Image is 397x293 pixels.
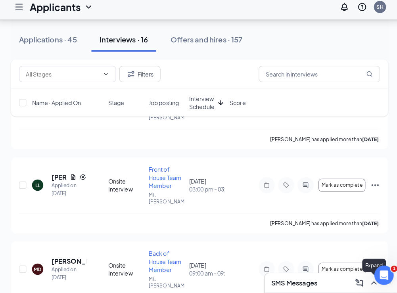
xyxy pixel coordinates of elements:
span: 03:00 pm - 03:15 pm [188,187,223,195]
div: [DATE] [188,262,223,278]
input: Search in interviews [257,70,376,86]
span: Back of House Team Member [149,251,181,274]
div: Offers and hires · 157 [170,39,241,49]
button: ComposeMessage [349,277,362,289]
span: Stage [109,102,125,110]
svg: MagnifyingGlass [362,75,368,81]
svg: Tag [279,184,288,190]
h5: [PERSON_NAME] [53,175,68,184]
svg: Document [71,176,78,182]
b: [DATE] [358,139,374,145]
div: SH [372,9,379,15]
button: Mark as complete [315,263,361,276]
svg: QuestionInfo [353,8,363,17]
div: Interviews · 16 [100,39,148,49]
svg: ActiveChat [298,266,307,273]
h5: [PERSON_NAME] [53,257,87,266]
p: Mt. [PERSON_NAME] [149,276,184,289]
button: Mark as complete [315,181,361,193]
span: 1 [386,266,393,272]
svg: ChevronUp [365,278,374,288]
span: Job posting [149,102,178,110]
span: Mark as complete [318,184,358,190]
svg: Filter [127,73,136,83]
div: [DATE] [188,179,223,195]
svg: ActiveChat [298,184,307,190]
div: MD [36,266,44,273]
svg: ChevronDown [104,75,110,81]
div: Onsite Interview [109,179,144,195]
span: Name · Applied On [34,102,82,110]
svg: ArrowDown [215,101,224,111]
svg: Reapply [81,176,87,182]
div: Applied on [DATE] [53,184,87,199]
button: Filter Filters [120,70,160,86]
input: All Stages [28,74,100,82]
span: 09:00 am - 09:15 am [188,270,223,278]
p: [PERSON_NAME] has applied more than . [268,221,376,228]
h3: SMS Messages [269,279,314,287]
p: [PERSON_NAME] has applied more than . [268,139,376,146]
svg: ChevronDown [85,8,94,17]
div: Applied on [DATE] [53,266,87,282]
svg: Notifications [336,8,345,17]
span: Mark as complete [318,267,358,272]
svg: Hamburger [17,8,26,17]
div: Onsite Interview [109,262,144,278]
span: Interview Schedule [188,98,214,114]
button: ChevronUp [363,277,376,289]
div: LL [37,184,42,191]
svg: Note [260,184,269,190]
b: [DATE] [358,222,374,228]
div: Applications · 45 [21,39,78,49]
svg: Tag [279,266,288,273]
iframe: Intercom live chat [370,266,389,285]
div: Expand [358,259,382,272]
h1: Applicants [32,6,82,19]
svg: Note [260,266,269,273]
svg: Ellipses [366,182,376,192]
svg: ComposeMessage [351,278,360,288]
p: Mt. [PERSON_NAME] [149,193,184,207]
span: Score [228,102,244,110]
span: Front of House Team Member [149,168,181,191]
